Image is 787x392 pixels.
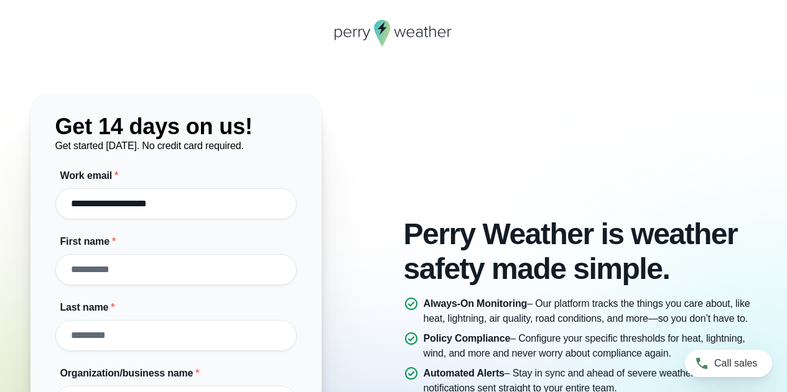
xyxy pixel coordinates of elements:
p: – Configure your specific thresholds for heat, lightning, wind, and more and never worry about co... [424,331,757,361]
strong: Policy Compliance [424,333,511,344]
span: Get 14 days on us! [55,114,253,139]
span: First name [60,236,109,247]
span: Work email [60,170,113,181]
p: – Our platform tracks the things you care about, like heat, lightning, air quality, road conditio... [424,296,757,326]
span: Call sales [714,356,757,371]
h2: Perry Weather is weather safety made simple. [404,217,757,286]
strong: Always-On Monitoring [424,298,528,309]
span: Organization/business name [60,368,193,378]
strong: Automated Alerts [424,368,505,378]
a: Call sales [685,350,772,377]
span: Get started [DATE]. No credit card required. [55,140,244,151]
span: Last name [60,302,109,312]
